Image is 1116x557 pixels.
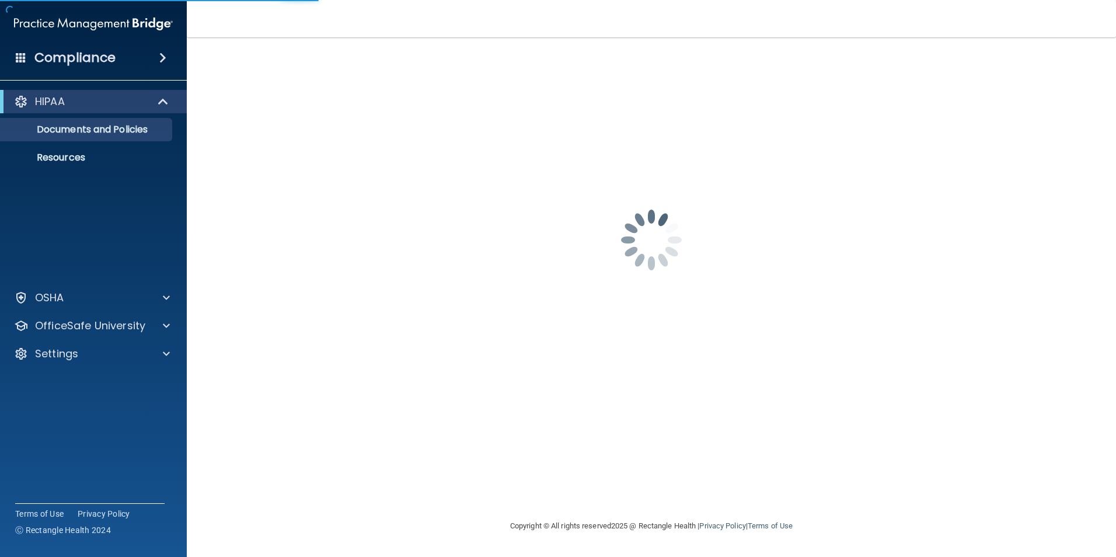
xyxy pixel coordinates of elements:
[14,291,170,305] a: OSHA
[593,182,710,298] img: spinner.e123f6fc.gif
[35,319,145,333] p: OfficeSafe University
[438,507,864,545] div: Copyright © All rights reserved 2025 @ Rectangle Health | |
[8,124,167,135] p: Documents and Policies
[35,291,64,305] p: OSHA
[15,508,64,520] a: Terms of Use
[748,521,793,530] a: Terms of Use
[14,95,169,109] a: HIPAA
[699,521,745,530] a: Privacy Policy
[15,524,111,536] span: Ⓒ Rectangle Health 2024
[8,152,167,163] p: Resources
[14,319,170,333] a: OfficeSafe University
[35,347,78,361] p: Settings
[34,50,116,66] h4: Compliance
[14,12,173,36] img: PMB logo
[78,508,130,520] a: Privacy Policy
[35,95,65,109] p: HIPAA
[14,347,170,361] a: Settings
